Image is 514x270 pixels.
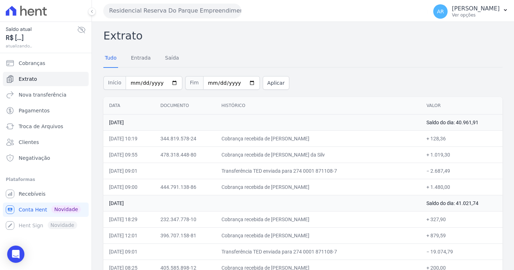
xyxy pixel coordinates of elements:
[103,195,421,211] td: [DATE]
[51,205,81,213] span: Novidade
[421,97,503,115] th: Valor
[263,76,289,90] button: Aplicar
[3,103,89,118] a: Pagamentos
[421,195,503,211] td: Saldo do dia: 41.021,74
[19,206,47,213] span: Conta Hent
[421,243,503,260] td: − 19.074,79
[452,5,500,12] p: [PERSON_NAME]
[421,211,503,227] td: + 327,90
[185,76,203,90] span: Fim
[103,179,155,195] td: [DATE] 09:00
[421,130,503,146] td: + 128,36
[216,146,421,163] td: Cobrança recebida de [PERSON_NAME] da Silv
[3,202,89,217] a: Conta Hent Novidade
[103,76,126,90] span: Início
[6,33,77,43] span: R$ [...]
[6,25,77,33] span: Saldo atual
[103,4,241,18] button: Residencial Reserva Do Parque Empreendimento Imobiliario LTDA
[103,49,118,68] a: Tudo
[3,72,89,86] a: Extrato
[421,146,503,163] td: + 1.019,30
[7,246,24,263] div: Open Intercom Messenger
[216,130,421,146] td: Cobrança recebida de [PERSON_NAME]
[216,227,421,243] td: Cobrança recebida de [PERSON_NAME]
[216,163,421,179] td: Transferência TED enviada para 274 0001 871108-7
[3,135,89,149] a: Clientes
[164,49,181,68] a: Saída
[452,12,500,18] p: Ver opções
[216,243,421,260] td: Transferência TED enviada para 274 0001 871108-7
[155,211,216,227] td: 232.347.778-10
[427,1,514,22] button: AR [PERSON_NAME] Ver opções
[103,227,155,243] td: [DATE] 12:01
[155,146,216,163] td: 478.318.448-80
[3,187,89,201] a: Recebíveis
[216,179,421,195] td: Cobrança recebida de [PERSON_NAME]
[103,211,155,227] td: [DATE] 18:29
[421,163,503,179] td: − 2.687,49
[103,146,155,163] td: [DATE] 09:55
[421,114,503,130] td: Saldo do dia: 40.961,91
[19,75,37,83] span: Extrato
[103,130,155,146] td: [DATE] 10:19
[155,227,216,243] td: 396.707.158-81
[19,107,50,114] span: Pagamentos
[6,175,86,184] div: Plataformas
[155,130,216,146] td: 344.819.578-24
[103,28,503,44] h2: Extrato
[3,56,89,70] a: Cobranças
[130,49,152,68] a: Entrada
[216,97,421,115] th: Histórico
[3,151,89,165] a: Negativação
[155,179,216,195] td: 444.791.138-86
[19,139,39,146] span: Clientes
[103,97,155,115] th: Data
[19,60,45,67] span: Cobranças
[6,43,77,49] span: atualizando...
[216,211,421,227] td: Cobrança recebida de [PERSON_NAME]
[103,243,155,260] td: [DATE] 09:01
[19,190,46,197] span: Recebíveis
[437,9,444,14] span: AR
[3,119,89,134] a: Troca de Arquivos
[421,179,503,195] td: + 1.480,00
[19,91,66,98] span: Nova transferência
[103,114,421,130] td: [DATE]
[155,97,216,115] th: Documento
[103,163,155,179] td: [DATE] 09:01
[3,88,89,102] a: Nova transferência
[19,154,50,162] span: Negativação
[6,56,86,233] nav: Sidebar
[421,227,503,243] td: + 879,59
[19,123,63,130] span: Troca de Arquivos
